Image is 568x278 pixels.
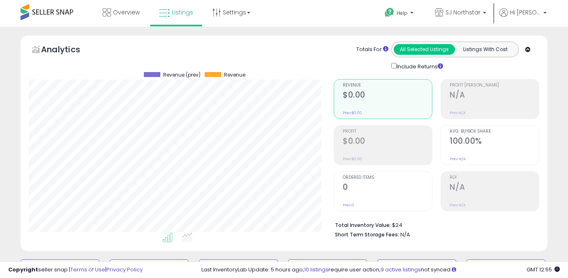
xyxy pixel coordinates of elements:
b: Total Inventory Value: [335,222,391,229]
div: Totals For [356,46,388,54]
li: $24 [335,220,533,229]
span: Listings [172,8,193,16]
span: Revenue [343,83,432,88]
small: Prev: N/A [450,203,466,208]
span: Help [397,9,408,16]
button: Listings With Cost [455,44,516,55]
span: Ordered Items [343,175,432,180]
span: ROI [450,175,539,180]
h2: 0 [343,182,432,194]
span: Profit [343,129,432,134]
span: Revenue (prev) [163,72,201,78]
h2: $0.00 [343,90,432,101]
strong: Copyright [8,266,38,273]
button: Default [21,259,99,276]
button: Repricing Off [199,259,278,276]
small: Prev: 0 [343,203,354,208]
h2: 100.00% [450,136,539,147]
span: Profit [PERSON_NAME] [450,83,539,88]
small: Prev: $0.00 [343,110,362,115]
button: Listings without Min/Max [288,259,367,276]
span: N/A [400,231,410,238]
button: Repricing On [110,259,189,276]
div: seller snap | | [8,266,143,274]
span: Overview [113,8,140,16]
div: Include Returns [385,61,453,71]
h2: N/A [450,90,539,101]
a: Privacy Policy [106,266,143,273]
small: Prev: N/A [450,110,466,115]
a: 10 listings [304,266,328,273]
div: Last InventoryLab Update: 5 hours ago, require user action, not synced. [201,266,560,274]
h5: Analytics [41,44,96,57]
button: All Selected Listings [394,44,455,55]
b: Short Term Storage Fees: [335,231,399,238]
h2: N/A [450,182,539,194]
i: Get Help [384,7,395,18]
a: Help [378,1,422,27]
a: 9 active listings [381,266,421,273]
span: Avg. Buybox Share [450,129,539,134]
small: Prev: $0.00 [343,157,362,161]
span: Hi [PERSON_NAME] [510,8,541,16]
button: Non Competitive [377,259,456,276]
span: Revenue [224,72,245,78]
span: SJ Northstar [446,8,480,16]
small: Prev: N/A [450,157,466,161]
button: Listings without Cost [466,259,545,276]
a: Hi [PERSON_NAME] [499,8,547,27]
h2: $0.00 [343,136,432,147]
span: 2025-08-17 12:55 GMT [526,266,560,273]
a: Terms of Use [70,266,105,273]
